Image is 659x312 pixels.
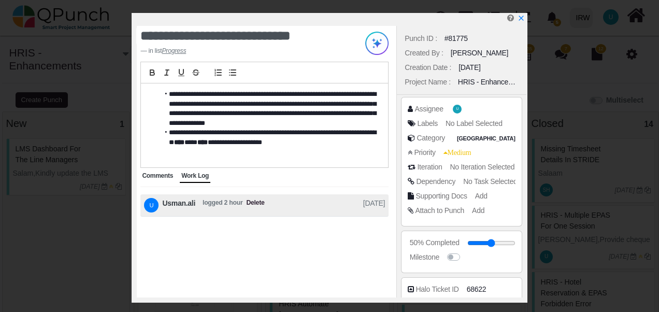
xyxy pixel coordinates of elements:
div: Category [417,133,445,144]
span: Usman.ali [453,105,462,114]
div: 50% Completed [410,237,460,248]
u: Progress [162,47,186,54]
img: Try writing with AI [365,32,389,55]
div: #81775 [445,33,468,44]
div: Labels [417,118,438,129]
div: Halo Ticket ID [416,284,459,295]
div: [PERSON_NAME] [451,48,509,59]
div: Milestone [410,252,439,263]
span: No Label Selected [446,119,503,127]
div: Iteration [417,162,442,173]
a: x [518,14,525,22]
i: Edit Punch [507,14,514,22]
div: Creation Date : [405,62,451,73]
div: Created By : [405,48,443,59]
div: Dependency [416,176,455,187]
span: U [150,203,154,208]
footer: in list [140,46,345,55]
span: Usman.ali [162,198,195,212]
div: Supporting Docs [416,191,467,202]
span: Comments [142,172,173,179]
span: Pakistan [455,134,518,143]
span: Delete [246,198,264,212]
span: No Task Selected [463,177,517,186]
div: Punch ID : [405,33,437,44]
span: Work Log [181,172,209,179]
span: Add [475,192,488,200]
div: Attach to Punch [415,205,464,216]
span: U [456,107,459,111]
span: [DATE] [363,198,385,212]
svg: x [518,15,525,22]
span: No Iteration Selected [450,163,515,171]
div: Project Name : [405,77,451,88]
span: Add [472,206,484,215]
span: 68622 [467,284,486,295]
span: Medium [443,149,471,156]
div: [DATE] [459,62,480,73]
div: Assignee [414,104,443,115]
div: HRIS - Enhancements [458,77,519,88]
cite: Source Title [162,47,186,54]
div: Priority [414,147,435,158]
span: logged 2 hour [203,198,242,212]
